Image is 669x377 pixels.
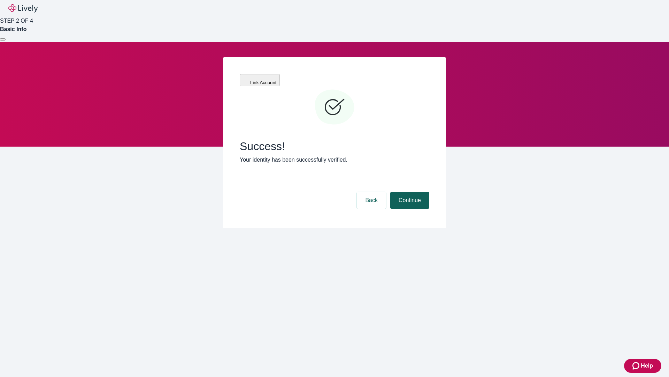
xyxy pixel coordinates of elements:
button: Back [357,192,386,209]
button: Continue [390,192,429,209]
img: Lively [8,4,38,13]
svg: Checkmark icon [314,87,355,128]
p: Your identity has been successfully verified. [240,156,429,164]
span: Help [641,362,653,370]
span: Success! [240,140,429,153]
svg: Zendesk support icon [632,362,641,370]
button: Zendesk support iconHelp [624,359,661,373]
button: Link Account [240,74,279,86]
